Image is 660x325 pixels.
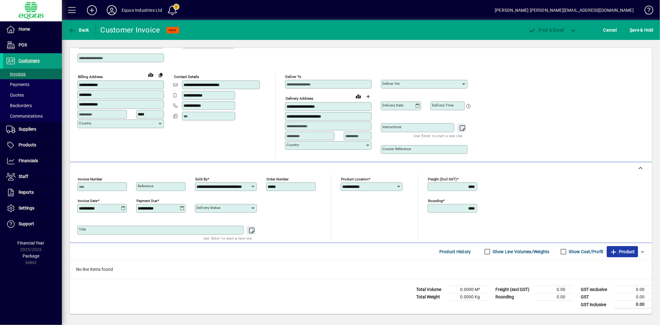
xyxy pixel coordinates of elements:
[630,25,654,35] span: ave & Hold
[428,177,457,181] mat-label: Freight (excl GST)
[138,184,153,188] mat-label: Reference
[615,286,652,293] td: 0.00
[102,5,122,16] button: Profile
[602,24,619,36] button: Cancel
[578,286,615,293] td: GST exclusive
[414,132,463,139] mat-hint: Use 'Enter' to start a new line
[437,246,473,257] button: Product History
[6,82,29,87] span: Payments
[136,199,157,203] mat-label: Payment due
[382,125,401,129] mat-label: Instructions
[19,158,38,163] span: Financials
[70,260,652,279] div: No line items found
[19,127,36,132] span: Suppliers
[568,249,604,255] label: Show Cost/Profit
[19,142,36,147] span: Products
[492,286,536,293] td: Freight (excl GST)
[525,24,567,36] button: Post & Email
[3,137,62,153] a: Products
[536,286,573,293] td: 0.00
[382,81,399,86] mat-label: Deliver via
[615,293,652,301] td: 0.00
[196,206,220,210] mat-label: Delivery status
[19,221,34,226] span: Support
[3,100,62,111] a: Backorders
[413,286,450,293] td: Total Volume
[3,153,62,169] a: Financials
[3,216,62,232] a: Support
[146,70,156,80] a: View on map
[6,114,43,119] span: Communications
[603,25,617,35] span: Cancel
[203,235,252,242] mat-hint: Use 'Enter' to start a new line
[528,28,564,32] span: ost & Email
[539,28,542,32] span: P
[19,27,30,32] span: Home
[428,199,443,203] mat-label: Rounding
[62,24,96,36] app-page-header-button: Back
[3,185,62,200] a: Reports
[3,169,62,184] a: Staff
[382,103,403,107] mat-label: Delivery date
[578,293,615,301] td: GST
[101,25,160,35] div: Customer Invoice
[3,201,62,216] a: Settings
[432,103,454,107] mat-label: Delivery time
[3,22,62,37] a: Home
[3,111,62,121] a: Communications
[610,247,635,257] span: Product
[19,206,34,210] span: Settings
[3,122,62,137] a: Suppliers
[640,1,652,21] a: Knowledge Base
[492,249,550,255] label: Show Line Volumes/Weights
[79,227,86,232] mat-label: Title
[18,240,45,245] span: Financial Year
[68,28,89,32] span: Back
[363,92,373,102] button: Choose address
[607,246,638,257] button: Product
[382,147,411,151] mat-label: Courier Reference
[78,199,97,203] mat-label: Invoice date
[3,69,62,79] a: Invoices
[6,103,32,108] span: Backorders
[78,177,102,181] mat-label: Invoice number
[450,293,487,301] td: 0.0000 Kg
[79,121,91,125] mat-label: Country
[285,75,301,79] mat-label: Deliver To
[492,293,536,301] td: Rounding
[266,177,289,181] mat-label: Order number
[82,5,102,16] button: Add
[3,37,62,53] a: POS
[450,286,487,293] td: 0.0000 M³
[156,70,166,80] button: Copy to Delivery address
[615,301,652,309] td: 0.00
[169,28,177,32] span: NEW
[630,28,632,32] span: S
[628,24,655,36] button: Save & Hold
[19,42,27,47] span: POS
[6,93,24,97] span: Quotes
[536,293,573,301] td: 0.00
[195,177,207,181] mat-label: Sold by
[495,5,634,15] div: [PERSON_NAME] [PERSON_NAME][EMAIL_ADDRESS][DOMAIN_NAME]
[19,190,34,195] span: Reports
[578,301,615,309] td: GST inclusive
[439,247,471,257] span: Product History
[3,90,62,100] a: Quotes
[122,5,162,15] div: Equus Industries Ltd
[3,79,62,90] a: Payments
[19,174,28,179] span: Staff
[287,143,299,147] mat-label: Country
[19,58,40,63] span: Customers
[23,253,39,258] span: Package
[67,24,91,36] button: Back
[6,71,26,76] span: Invoices
[353,91,363,101] a: View on map
[413,293,450,301] td: Total Weight
[341,177,369,181] mat-label: Product location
